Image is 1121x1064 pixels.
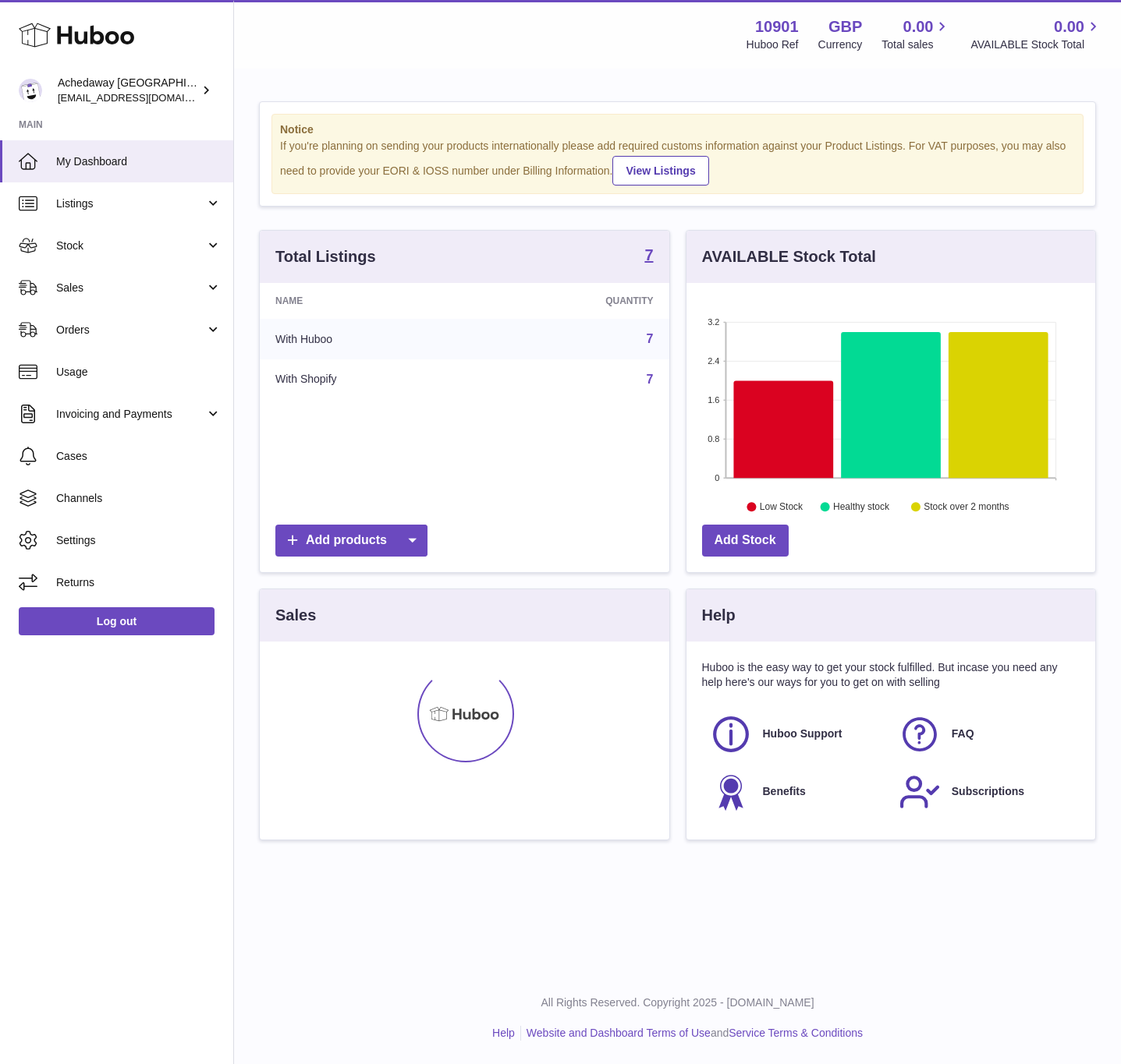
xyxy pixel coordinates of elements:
[952,726,974,741] span: FAQ
[763,784,806,799] span: Benefits
[647,332,654,345] a: 7
[702,660,1080,690] p: Huboo is the easy way to get your stock fulfilled. But incase you need any help here's our ways f...
[56,365,222,380] span: Usage
[275,605,316,626] h3: Sales
[899,771,1072,813] a: Subscriptions
[56,281,205,295] span: Sales
[260,359,481,400] td: With Shopify
[19,79,42,102] img: internalAdmin-10901@internal.huboo.com
[903,16,934,37] span: 0.00
[970,37,1102,52] span: AVAILABLE Stock Total
[260,319,481,359] td: With Huboo
[747,37,799,52] div: Huboo Ref
[755,16,799,37] strong: 10901
[56,407,205,422] span: Invoicing and Payments
[280,139,1075,186] div: If you're planning on sending your products internationally please add required customs informati...
[527,1027,711,1039] a: Website and Dashboard Terms of Use
[708,434,719,444] text: 0.8
[56,239,205,253] span: Stock
[58,91,229,104] span: [EMAIL_ADDRESS][DOMAIN_NAME]
[275,246,376,267] h3: Total Listings
[56,575,222,590] span: Returns
[56,533,222,548] span: Settings
[56,449,222,464] span: Cases
[763,726,843,741] span: Huboo Support
[56,196,205,211] span: Listings
[481,283,669,319] th: Quantity
[708,356,719,366] text: 2.4
[759,501,803,512] text: Low Stock
[56,491,222,506] span: Channels
[924,501,1009,512] text: Stock over 2 months
[521,1026,863,1041] li: and
[710,713,883,755] a: Huboo Support
[882,37,951,52] span: Total sales
[882,16,951,52] a: 0.00 Total sales
[899,713,1072,755] a: FAQ
[708,317,719,327] text: 3.2
[715,473,719,483] text: 0
[952,784,1024,799] span: Subscriptions
[58,76,198,105] div: Achedaway [GEOGRAPHIC_DATA]
[56,154,222,169] span: My Dashboard
[56,323,205,338] span: Orders
[275,525,427,557] a: Add products
[644,247,653,263] strong: 7
[828,16,862,37] strong: GBP
[1054,16,1084,37] span: 0.00
[280,122,1075,137] strong: Notice
[970,16,1102,52] a: 0.00 AVAILABLE Stock Total
[708,395,719,405] text: 1.6
[492,1027,515,1039] a: Help
[818,37,863,52] div: Currency
[647,373,654,386] a: 7
[247,995,1109,1010] p: All Rights Reserved. Copyright 2025 - [DOMAIN_NAME]
[702,525,789,557] a: Add Stock
[644,247,653,266] a: 7
[833,501,890,512] text: Healthy stock
[710,771,883,813] a: Benefits
[702,246,876,267] h3: AVAILABLE Stock Total
[260,283,481,319] th: Name
[19,607,215,635] a: Log out
[612,156,708,186] a: View Listings
[702,605,736,626] h3: Help
[729,1027,863,1039] a: Service Terms & Conditions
